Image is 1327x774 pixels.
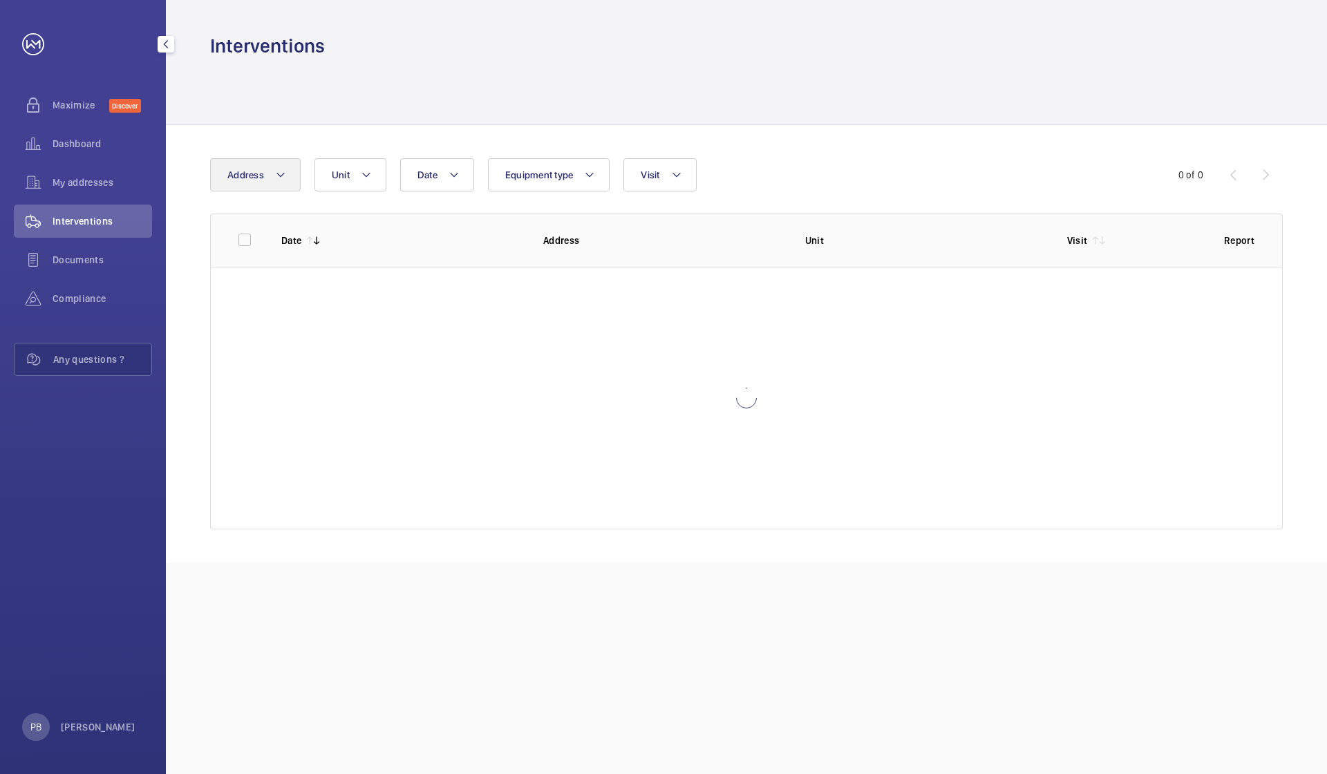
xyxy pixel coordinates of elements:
span: Visit [641,169,659,180]
p: Address [543,234,783,247]
span: Maximize [53,98,109,112]
div: 0 of 0 [1178,168,1203,182]
h1: Interventions [210,33,325,59]
span: Any questions ? [53,352,151,366]
p: [PERSON_NAME] [61,720,135,734]
p: Visit [1067,234,1088,247]
span: My addresses [53,176,152,189]
p: Date [281,234,301,247]
span: Unit [332,169,350,180]
p: Report [1224,234,1254,247]
button: Equipment type [488,158,610,191]
button: Visit [623,158,696,191]
span: Documents [53,253,152,267]
button: Address [210,158,301,191]
span: Interventions [53,214,152,228]
span: Date [417,169,437,180]
button: Unit [314,158,386,191]
span: Dashboard [53,137,152,151]
p: PB [30,720,41,734]
button: Date [400,158,474,191]
span: Compliance [53,292,152,305]
p: Unit [805,234,1045,247]
span: Address [227,169,264,180]
span: Equipment type [505,169,574,180]
span: Discover [109,99,141,113]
